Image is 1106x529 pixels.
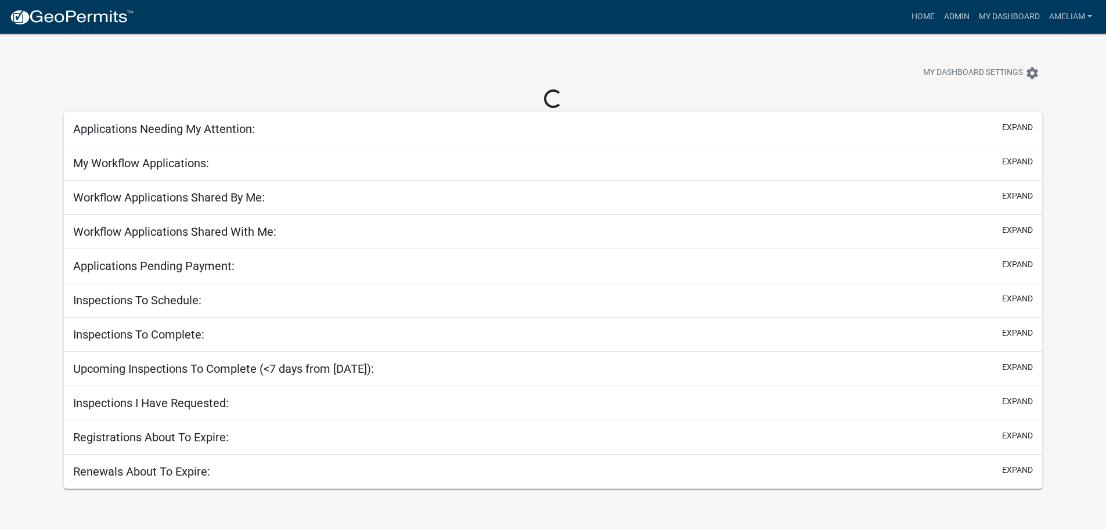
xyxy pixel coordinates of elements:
[73,396,229,410] h5: Inspections I Have Requested:
[73,259,235,273] h5: Applications Pending Payment:
[73,430,229,444] h5: Registrations About To Expire:
[939,6,974,28] a: Admin
[1002,430,1033,442] button: expand
[1025,66,1039,80] i: settings
[907,6,939,28] a: Home
[1002,464,1033,476] button: expand
[73,122,255,136] h5: Applications Needing My Attention:
[1002,293,1033,305] button: expand
[1002,121,1033,134] button: expand
[73,156,209,170] h5: My Workflow Applications:
[1002,156,1033,168] button: expand
[73,293,201,307] h5: Inspections To Schedule:
[73,225,276,239] h5: Workflow Applications Shared With Me:
[1002,395,1033,408] button: expand
[73,465,210,478] h5: Renewals About To Expire:
[73,328,204,341] h5: Inspections To Complete:
[1002,224,1033,236] button: expand
[1002,361,1033,373] button: expand
[73,190,265,204] h5: Workflow Applications Shared By Me:
[923,66,1023,80] span: My Dashboard Settings
[1002,327,1033,339] button: expand
[914,62,1049,84] button: My Dashboard Settingssettings
[73,362,374,376] h5: Upcoming Inspections To Complete (<7 days from [DATE]):
[974,6,1044,28] a: My Dashboard
[1002,190,1033,202] button: expand
[1002,258,1033,271] button: expand
[1044,6,1097,28] a: AmeliaM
